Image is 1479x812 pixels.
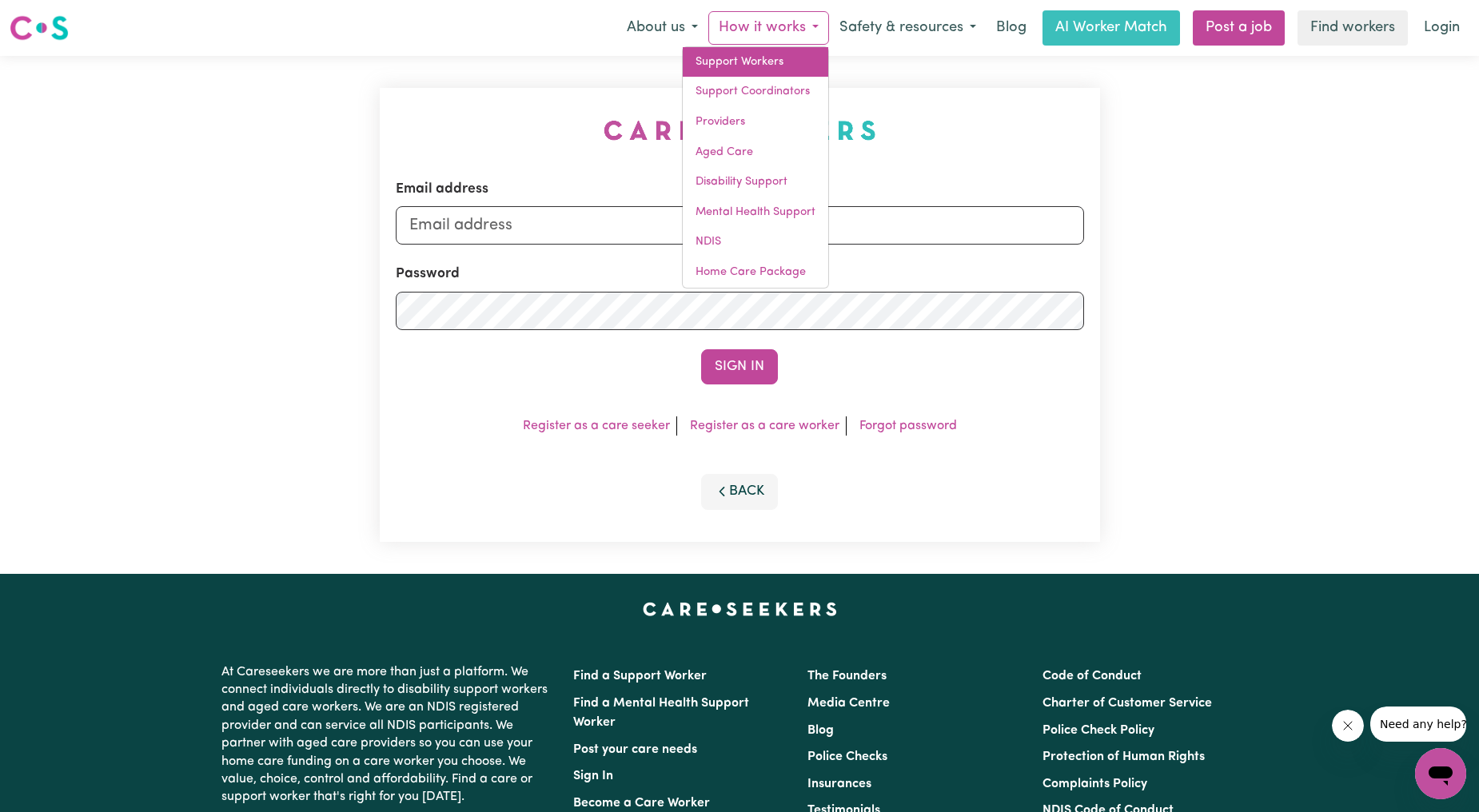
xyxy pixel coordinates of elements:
a: Police Checks [807,750,887,763]
a: Aged Care [683,137,828,168]
a: Insurances [807,778,871,790]
a: Post your care needs [573,743,697,756]
a: Post a job [1193,10,1285,46]
button: About us [616,11,708,45]
iframe: Button to launch messaging window [1415,748,1466,799]
button: Safety & resources [829,11,987,45]
a: Complaints Policy [1042,778,1147,790]
a: Protection of Human Rights [1042,750,1205,763]
div: How it works [682,46,829,289]
iframe: Close message [1332,710,1364,742]
a: Mental Health Support [683,197,828,228]
button: Back [701,474,778,509]
a: Support Workers [683,47,828,78]
a: Login [1414,10,1469,46]
a: Find workers [1298,10,1408,46]
a: Support Coordinators [683,77,828,107]
button: Sign In [701,349,778,384]
a: Code of Conduct [1042,670,1142,683]
a: Providers [683,107,828,137]
a: Become a Care Worker [573,797,710,810]
input: Email address [396,206,1084,245]
a: The Founders [807,670,887,683]
button: How it works [708,11,829,45]
img: Careseekers logo [10,14,69,42]
a: Charter of Customer Service [1042,697,1212,710]
a: Home Care Package [683,257,828,288]
a: Careseekers logo [10,10,69,46]
a: Disability Support [683,167,828,197]
a: Media Centre [807,697,890,710]
a: Find a Mental Health Support Worker [573,697,749,729]
a: Find a Support Worker [573,670,707,683]
a: Forgot password [859,420,957,432]
iframe: Message from company [1370,707,1466,742]
a: Register as a care seeker [523,420,670,432]
a: Register as a care worker [690,420,839,432]
span: Need any help? [10,11,97,24]
a: NDIS [683,227,828,257]
label: Password [396,264,460,285]
a: Police Check Policy [1042,724,1154,737]
a: Blog [987,10,1036,46]
a: Careseekers home page [643,603,837,615]
label: Email address [396,179,488,200]
a: Blog [807,724,834,737]
a: Sign In [573,770,613,782]
a: AI Worker Match [1042,10,1180,46]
